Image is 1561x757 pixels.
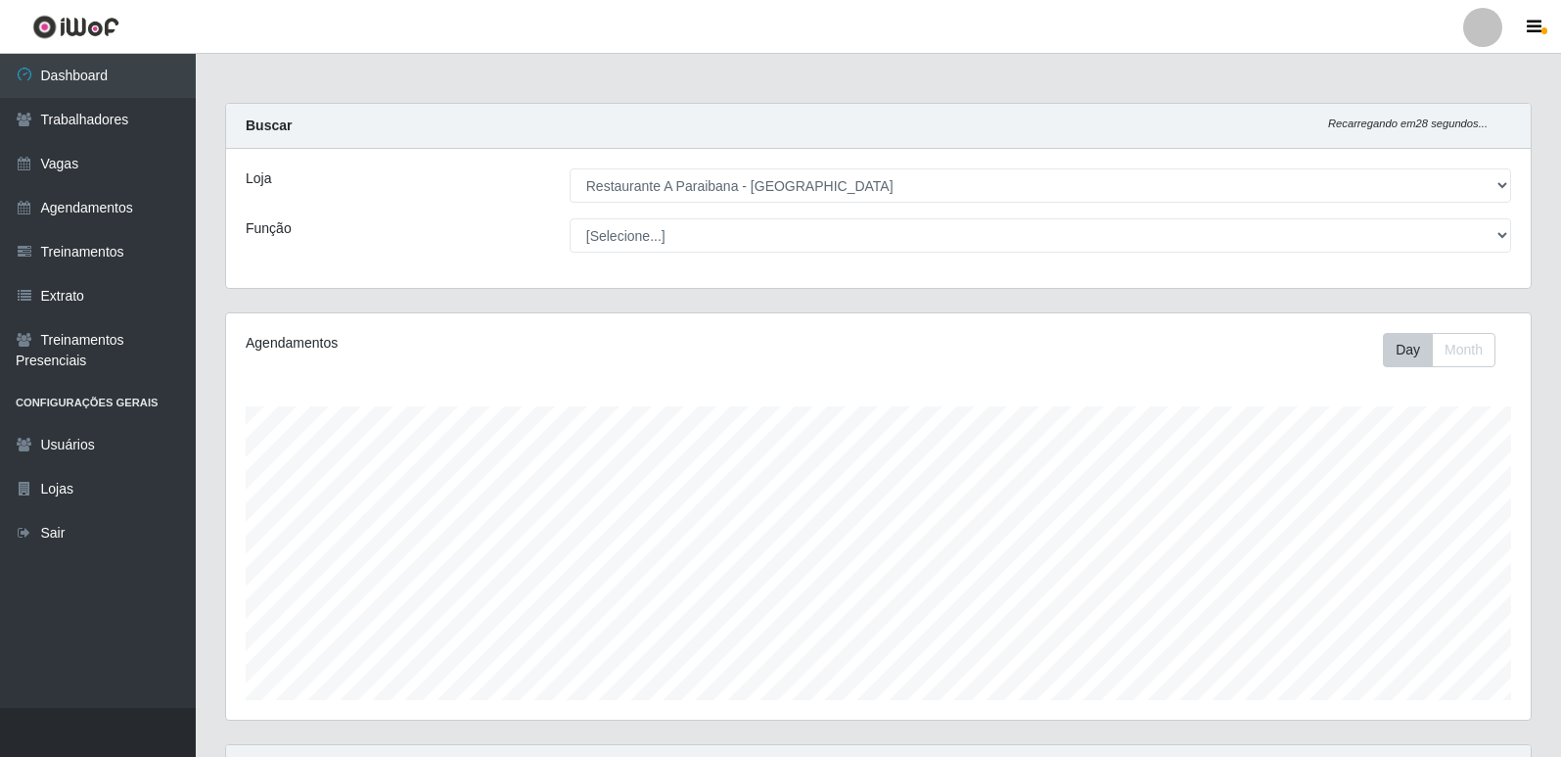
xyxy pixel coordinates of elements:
div: First group [1383,333,1495,367]
button: Month [1432,333,1495,367]
div: Agendamentos [246,333,756,354]
i: Recarregando em 28 segundos... [1328,118,1488,129]
div: Toolbar with button groups [1383,333,1511,367]
strong: Buscar [246,118,292,133]
img: CoreUI Logo [32,15,119,39]
button: Day [1383,333,1433,367]
label: Função [246,218,292,239]
label: Loja [246,168,271,189]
